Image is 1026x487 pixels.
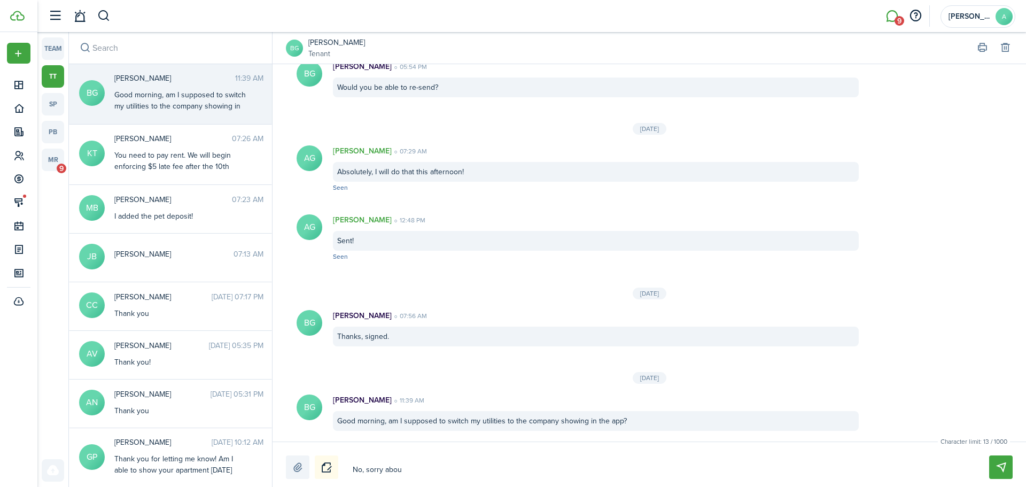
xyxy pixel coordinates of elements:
div: Absolutely, I will do that this afternoon! [333,162,859,182]
avatar-text: AV [79,341,105,367]
a: BG [286,40,303,57]
time: 07:26 AM [232,133,263,144]
p: [PERSON_NAME] [333,214,392,226]
span: Brittany Griffin [114,73,235,84]
avatar-text: BG [79,80,105,106]
time: 07:29 AM [392,146,427,156]
button: Open resource center [906,7,924,25]
time: 11:39 AM [392,396,424,405]
span: Carla Crowe [114,291,212,303]
div: Good morning, am I supposed to switch my utilities to the company showing in the app? [114,89,248,123]
time: 05:54 PM [392,62,427,72]
a: mr [42,149,64,171]
span: Seen [333,252,348,261]
button: Open sidebar [45,6,65,26]
div: I added the pet deposit! [114,211,248,222]
div: Thank you! [114,357,248,368]
avatar-text: AN [79,390,105,415]
p: [PERSON_NAME] [333,395,392,406]
span: Karen Taylor [114,133,232,144]
span: Amy [949,13,991,20]
span: Seen [333,183,348,192]
time: 11:39 AM [235,73,263,84]
a: pb [42,121,64,143]
div: Thank you for letting me know! Am I able to show your apartment [DATE] around lunch? [114,453,248,487]
div: [DATE] [633,288,666,299]
a: [PERSON_NAME] [308,37,365,48]
time: [DATE] 07:17 PM [212,291,263,303]
button: Notice [315,455,338,479]
small: Character limit: 13 / 1000 [938,437,1010,446]
button: Search [97,7,111,25]
avatar-text: AG [297,145,322,171]
a: sp [42,93,64,115]
div: Thanks, signed. [333,327,859,346]
a: Notifications [69,3,90,30]
time: 12:48 PM [392,215,425,225]
time: [DATE] 05:31 PM [211,389,263,400]
avatar-text: BG [297,61,322,87]
a: tt [42,65,64,88]
div: Would you be able to re-send? [333,78,859,97]
time: [DATE] 05:35 PM [209,340,263,351]
button: Open menu [7,43,30,64]
avatar-text: CC [79,292,105,318]
avatar-text: KT [79,141,105,166]
avatar-text: BG [297,395,322,420]
span: Miabella Bazzani [114,194,232,205]
p: [PERSON_NAME] [333,145,392,157]
time: [DATE] 10:12 AM [212,437,263,448]
span: Alex Villarreal [114,340,209,351]
avatar-text: BG [297,310,322,336]
time: 07:23 AM [232,194,263,205]
avatar-text: AG [297,214,322,240]
button: Send [989,455,1013,479]
avatar-text: JB [79,244,105,269]
div: [DATE] [633,372,666,384]
div: Thank you [114,308,248,319]
button: Delete [998,41,1013,56]
avatar-text: GP [79,444,105,470]
time: 07:56 AM [392,311,427,321]
div: Thank you [114,405,248,416]
span: Ariana Noshari [114,389,211,400]
span: Joey Basgnasco [114,249,234,260]
p: [PERSON_NAME] [333,310,392,321]
span: Greg Passa [114,437,212,448]
avatar-text: A [996,8,1013,25]
img: TenantCloud [10,11,25,21]
div: You need to pay rent. We will begin enforcing $5 late fee after the 10th going forward. [114,150,248,183]
p: [PERSON_NAME] [333,61,392,72]
button: Search [77,41,92,56]
div: Good morning, am I supposed to switch my utilities to the company showing in the app? [333,411,859,431]
span: 9 [57,164,66,173]
a: team [42,37,64,60]
div: [DATE] [633,123,666,135]
avatar-text: MB [79,195,105,221]
input: search [69,32,272,64]
a: Tenant [308,48,365,59]
div: Sent! [333,231,859,251]
button: Print [975,41,990,56]
time: 07:13 AM [234,249,263,260]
